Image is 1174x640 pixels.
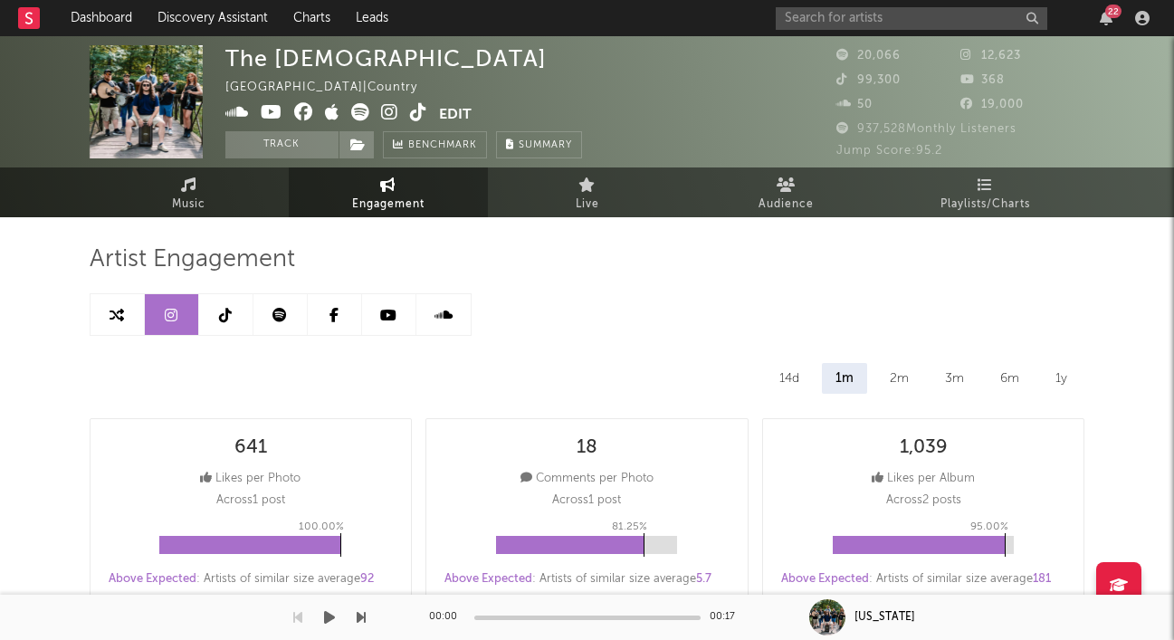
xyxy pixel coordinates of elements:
[289,167,488,217] a: Engagement
[444,573,532,585] span: Above Expected
[576,194,599,215] span: Live
[216,490,285,511] p: Across 1 post
[836,145,942,157] span: Jump Score: 95.2
[931,363,978,394] div: 3m
[886,167,1085,217] a: Playlists/Charts
[940,194,1030,215] span: Playlists/Charts
[225,131,339,158] button: Track
[552,490,621,511] p: Across 1 post
[960,74,1005,86] span: 368
[987,363,1033,394] div: 6m
[836,99,873,110] span: 50
[90,249,295,271] span: Artist Engagement
[759,194,814,215] span: Audience
[781,573,869,585] span: Above Expected
[519,140,572,150] span: Summary
[872,468,975,490] div: Likes per Album
[960,50,1021,62] span: 12,623
[496,131,582,158] button: Summary
[1042,363,1081,394] div: 1y
[612,516,647,538] p: 81.25 %
[109,568,394,612] div: : Artists of similar size average likes per photo .
[836,50,901,62] span: 20,066
[444,568,730,612] div: : Artists of similar size average comments per photo .
[299,516,344,538] p: 100.00 %
[886,490,961,511] p: Across 2 posts
[429,607,465,628] div: 00:00
[776,7,1047,30] input: Search for artists
[900,437,948,459] div: 1,039
[970,516,1008,538] p: 95.00 %
[710,607,746,628] div: 00:17
[696,573,711,585] span: 5.7
[1033,573,1051,585] span: 181
[383,131,487,158] a: Benchmark
[836,123,1017,135] span: 937,528 Monthly Listeners
[876,363,922,394] div: 2m
[439,103,472,126] button: Edit
[172,194,205,215] span: Music
[225,77,438,99] div: [GEOGRAPHIC_DATA] | Country
[1105,5,1122,18] div: 22
[960,99,1024,110] span: 19,000
[781,568,1066,612] div: : Artists of similar size average likes per album .
[854,609,915,626] div: [US_STATE]
[520,468,654,490] div: Comments per Photo
[836,74,901,86] span: 99,300
[488,167,687,217] a: Live
[360,573,374,585] span: 92
[109,573,196,585] span: Above Expected
[352,194,425,215] span: Engagement
[225,45,547,72] div: The [DEMOGRAPHIC_DATA]
[766,363,813,394] div: 14d
[1100,11,1112,25] button: 22
[234,437,267,459] div: 641
[577,437,597,459] div: 18
[90,167,289,217] a: Music
[200,468,301,490] div: Likes per Photo
[687,167,886,217] a: Audience
[822,363,867,394] div: 1m
[408,135,477,157] span: Benchmark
